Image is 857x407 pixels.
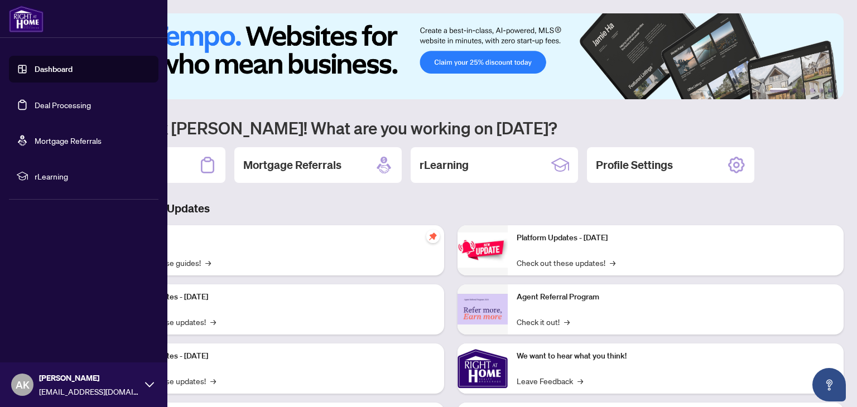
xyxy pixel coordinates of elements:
[210,316,216,328] span: →
[819,88,824,93] button: 5
[39,385,139,398] span: [EMAIL_ADDRESS][DOMAIN_NAME]
[610,256,615,269] span: →
[117,232,435,244] p: Self-Help
[243,157,341,173] h2: Mortgage Referrals
[205,256,211,269] span: →
[577,375,583,387] span: →
[117,291,435,303] p: Platform Updates - [DATE]
[458,232,508,268] img: Platform Updates - June 23, 2025
[517,375,583,387] a: Leave Feedback→
[35,100,91,110] a: Deal Processing
[117,350,435,362] p: Platform Updates - [DATE]
[9,6,44,32] img: logo
[801,88,806,93] button: 3
[16,377,30,393] span: AK
[35,170,151,182] span: rLearning
[812,368,846,401] button: Open asap
[517,350,835,362] p: We want to hear what you think!
[210,375,216,387] span: →
[517,232,835,244] p: Platform Updates - [DATE]
[564,316,570,328] span: →
[458,294,508,324] img: Agent Referral Program
[810,88,815,93] button: 4
[828,88,832,93] button: 6
[58,117,844,138] h1: Welcome back [PERSON_NAME]! What are you working on [DATE]?
[792,88,797,93] button: 2
[39,372,139,384] span: [PERSON_NAME]
[517,316,570,328] a: Check it out!→
[35,135,102,146] a: Mortgage Referrals
[58,13,844,99] img: Slide 0
[426,230,440,243] span: pushpin
[458,343,508,394] img: We want to hear what you think!
[770,88,788,93] button: 1
[35,64,73,74] a: Dashboard
[517,291,835,303] p: Agent Referral Program
[517,256,615,269] a: Check out these updates!→
[420,157,469,173] h2: rLearning
[596,157,673,173] h2: Profile Settings
[58,201,844,216] h3: Brokerage & Industry Updates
